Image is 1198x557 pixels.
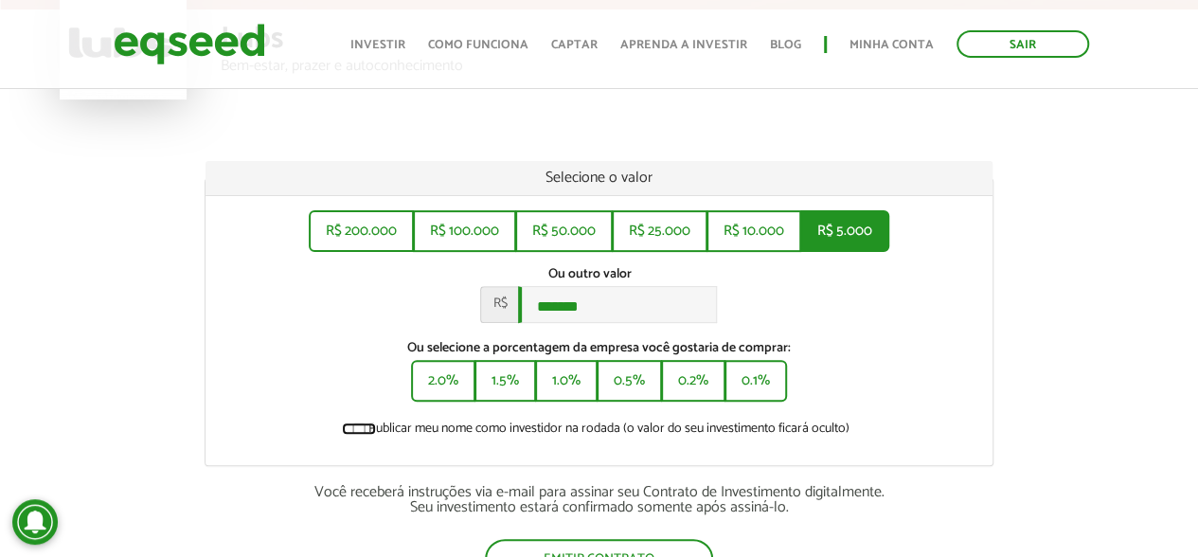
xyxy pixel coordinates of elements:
a: Blog [770,39,801,51]
button: R$ 100.000 [413,210,516,252]
button: R$ 25.000 [612,210,707,252]
button: 0.2% [661,360,725,402]
a: Investir [350,39,405,51]
input: Publicar meu nome como investidor na rodada (o valor do seu investimento ficará oculto) [342,422,376,435]
button: 0.5% [597,360,662,402]
button: 0.1% [724,360,787,402]
div: Você receberá instruções via e-mail para assinar seu Contrato de Investimento digitalmente. Seu i... [205,485,993,515]
a: Captar [551,39,598,51]
button: 2.0% [411,360,475,402]
span: Selecione o valor [545,165,653,190]
a: Como funciona [428,39,528,51]
img: EqSeed [114,19,265,69]
button: 1.5% [474,360,536,402]
label: Publicar meu nome como investidor na rodada (o valor do seu investimento ficará oculto) [349,422,849,441]
label: Ou selecione a porcentagem da empresa você gostaria de comprar: [220,342,978,355]
a: Minha conta [849,39,934,51]
a: Aprenda a investir [620,39,747,51]
button: 1.0% [535,360,598,402]
label: Ou outro valor [547,268,631,281]
button: R$ 5.000 [800,210,889,252]
button: R$ 50.000 [515,210,613,252]
a: Sair [957,30,1089,58]
button: R$ 10.000 [706,210,801,252]
span: R$ [480,286,518,323]
button: R$ 200.000 [309,210,414,252]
